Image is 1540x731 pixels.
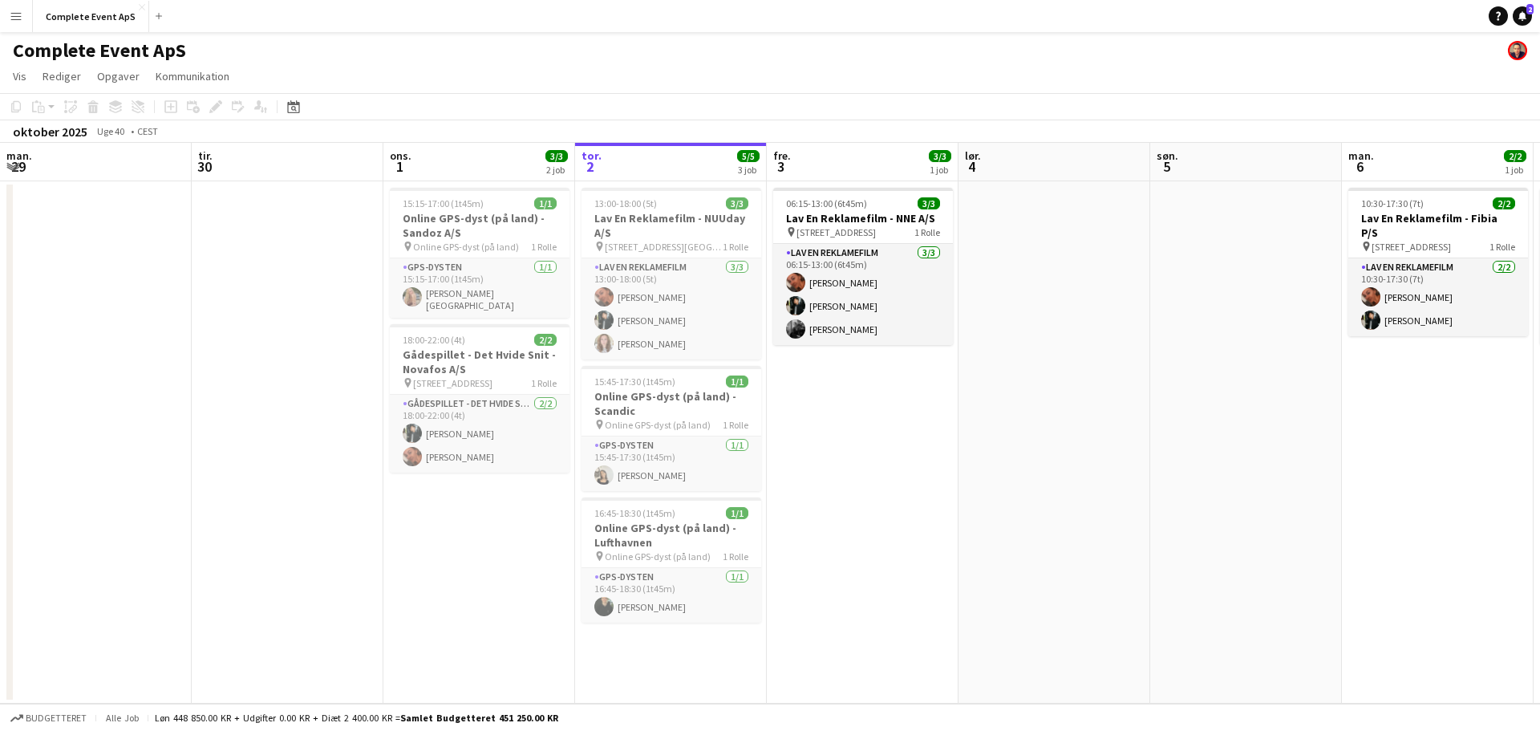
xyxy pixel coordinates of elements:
[605,550,711,562] span: Online GPS-dyst (på land)
[962,157,981,176] span: 4
[1372,241,1451,253] span: [STREET_ADDRESS]
[546,164,567,176] div: 2 job
[1526,4,1534,14] span: 2
[1348,148,1374,163] span: man.
[413,241,519,253] span: Online GPS-dyst (på land)
[6,66,33,87] a: Vis
[43,69,81,83] span: Rediger
[403,197,484,209] span: 15:15-17:00 (1t45m)
[771,157,791,176] span: 3
[1361,197,1424,209] span: 10:30-17:30 (7t)
[726,197,748,209] span: 3/3
[773,188,953,345] app-job-card: 06:15-13:00 (6t45m)3/3Lav En Reklamefilm - NNE A/S [STREET_ADDRESS]1 RolleLav En Reklamefilm3/306...
[582,188,761,359] app-job-card: 13:00-18:00 (5t)3/3Lav En Reklamefilm - NUUday A/S [STREET_ADDRESS][GEOGRAPHIC_DATA]1 RolleLav En...
[91,125,131,137] span: Uge 40
[1348,211,1528,240] h3: Lav En Reklamefilm - Fibia P/S
[1508,41,1527,60] app-user-avatar: Christian Brøckner
[929,150,951,162] span: 3/3
[582,148,602,163] span: tor.
[1348,258,1528,336] app-card-role: Lav En Reklamefilm2/210:30-17:30 (7t)[PERSON_NAME][PERSON_NAME]
[1154,157,1178,176] span: 5
[13,39,186,63] h1: Complete Event ApS
[97,69,140,83] span: Opgaver
[605,241,723,253] span: [STREET_ADDRESS][GEOGRAPHIC_DATA]
[582,366,761,491] app-job-card: 15:45-17:30 (1t45m)1/1Online GPS-dyst (på land) - Scandic Online GPS-dyst (på land)1 RolleGPS-dys...
[582,568,761,623] app-card-role: GPS-dysten1/116:45-18:30 (1t45m)[PERSON_NAME]
[773,148,791,163] span: fre.
[390,148,411,163] span: ons.
[4,157,32,176] span: 29
[786,197,867,209] span: 06:15-13:00 (6t45m)
[149,66,236,87] a: Kommunikation
[534,334,557,346] span: 2/2
[1348,188,1528,336] app-job-card: 10:30-17:30 (7t)2/2Lav En Reklamefilm - Fibia P/S [STREET_ADDRESS]1 RolleLav En Reklamefilm2/210:...
[726,376,748,388] span: 1/1
[13,124,87,140] div: oktober 2025
[1513,6,1532,26] a: 2
[545,150,568,162] span: 3/3
[796,226,876,238] span: [STREET_ADDRESS]
[723,419,748,431] span: 1 Rolle
[1157,148,1178,163] span: søn.
[390,258,569,318] app-card-role: GPS-dysten1/115:15-17:00 (1t45m)[PERSON_NAME][GEOGRAPHIC_DATA]
[91,66,146,87] a: Opgaver
[579,157,602,176] span: 2
[390,347,569,376] h3: Gådespillet - Det Hvide Snit - Novafos A/S
[103,712,141,724] span: Alle job
[918,197,940,209] span: 3/3
[33,1,149,32] button: Complete Event ApS
[6,148,32,163] span: man.
[723,550,748,562] span: 1 Rolle
[723,241,748,253] span: 1 Rolle
[1505,164,1526,176] div: 1 job
[1493,197,1515,209] span: 2/2
[1489,241,1515,253] span: 1 Rolle
[531,241,557,253] span: 1 Rolle
[26,713,87,724] span: Budgetteret
[198,148,213,163] span: tir.
[773,244,953,345] app-card-role: Lav En Reklamefilm3/306:15-13:00 (6t45m)[PERSON_NAME][PERSON_NAME][PERSON_NAME]
[930,164,950,176] div: 1 job
[531,377,557,389] span: 1 Rolle
[8,709,89,727] button: Budgetteret
[582,211,761,240] h3: Lav En Reklamefilm - NUUday A/S
[387,157,411,176] span: 1
[737,150,760,162] span: 5/5
[594,197,657,209] span: 13:00-18:00 (5t)
[137,125,158,137] div: CEST
[403,334,465,346] span: 18:00-22:00 (4t)
[726,507,748,519] span: 1/1
[582,521,761,550] h3: Online GPS-dyst (på land) - Lufthavnen
[534,197,557,209] span: 1/1
[390,395,569,473] app-card-role: Gådespillet - Det Hvide Snit2/218:00-22:00 (4t)[PERSON_NAME][PERSON_NAME]
[413,377,492,389] span: [STREET_ADDRESS]
[582,437,761,491] app-card-role: GPS-dysten1/115:45-17:30 (1t45m)[PERSON_NAME]
[400,712,558,724] span: Samlet budgetteret 451 250.00 KR
[13,69,26,83] span: Vis
[1504,150,1526,162] span: 2/2
[738,164,759,176] div: 3 job
[582,497,761,623] app-job-card: 16:45-18:30 (1t45m)1/1Online GPS-dyst (på land) - Lufthavnen Online GPS-dyst (på land)1 RolleGPS-...
[390,188,569,318] app-job-card: 15:15-17:00 (1t45m)1/1Online GPS-dyst (på land) - Sandoz A/S Online GPS-dyst (på land)1 RolleGPS-...
[582,258,761,359] app-card-role: Lav En Reklamefilm3/313:00-18:00 (5t)[PERSON_NAME][PERSON_NAME][PERSON_NAME]
[914,226,940,238] span: 1 Rolle
[594,507,675,519] span: 16:45-18:30 (1t45m)
[36,66,87,87] a: Rediger
[594,376,675,388] span: 15:45-17:30 (1t45m)
[156,69,229,83] span: Kommunikation
[582,389,761,418] h3: Online GPS-dyst (på land) - Scandic
[1346,157,1374,176] span: 6
[196,157,213,176] span: 30
[773,211,953,225] h3: Lav En Reklamefilm - NNE A/S
[965,148,981,163] span: lør.
[155,712,558,724] div: Løn 448 850.00 KR + Udgifter 0.00 KR + Diæt 2 400.00 KR =
[605,419,711,431] span: Online GPS-dyst (på land)
[390,324,569,473] app-job-card: 18:00-22:00 (4t)2/2Gådespillet - Det Hvide Snit - Novafos A/S [STREET_ADDRESS]1 RolleGådespillet ...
